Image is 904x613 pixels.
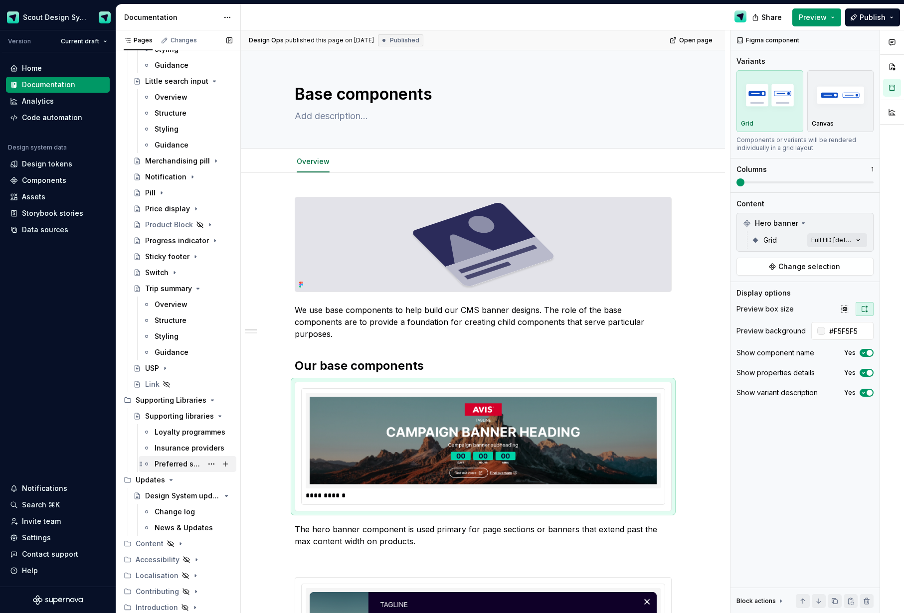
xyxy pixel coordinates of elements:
div: Insurance providers [155,443,224,453]
div: Content [136,539,164,549]
div: Switch [145,268,169,278]
span: Current draft [61,37,99,45]
div: Storybook stories [22,208,83,218]
div: Merchandising pill [145,156,210,166]
button: Notifications [6,480,110,496]
div: published this page on [DATE] [285,36,374,44]
a: Structure [139,312,236,328]
span: Publish [860,12,886,22]
button: placeholderCanvas [807,70,874,132]
div: Design tokens [22,159,72,169]
button: Contact support [6,546,110,562]
a: Assets [6,189,110,205]
img: e611c74b-76fc-4ef0-bafa-dc494cd4cb8a.png [7,11,19,23]
a: Change log [139,504,236,520]
div: Documentation [124,12,218,22]
a: Little search input [129,73,236,89]
div: Supporting Libraries [120,392,236,408]
div: Display options [736,288,791,298]
div: Structure [155,315,186,325]
img: Design Ops [99,11,111,23]
div: Show properties details [736,368,815,378]
div: Contact support [22,549,78,559]
label: Yes [844,369,856,377]
span: Change selection [778,262,840,272]
button: Full HD [default] [807,233,867,247]
div: Little search input [145,76,208,86]
div: Data sources [22,225,68,235]
a: Guidance [139,57,236,73]
a: Guidance [139,344,236,360]
svg: Supernova Logo [33,595,83,605]
a: Settings [6,530,110,546]
label: Yes [844,389,856,397]
img: c24d1ec2-d59e-4152-821f-c6efa81e64c5.svg [295,197,671,292]
div: Supporting libraries [145,411,214,421]
div: Version [8,37,31,45]
span: Open page [679,36,713,44]
span: Hero banner [755,218,798,228]
img: Design Ops [734,10,746,22]
p: Grid [741,120,753,128]
button: Preview [792,8,841,26]
a: Link [129,376,236,392]
div: Invite team [22,516,61,526]
span: Grid [763,235,777,245]
a: Sticky footer [129,249,236,265]
div: Home [22,63,42,73]
div: Contributing [120,584,236,600]
a: Structure [139,105,236,121]
div: Columns [736,164,767,174]
p: We use base components to help build our CMS banner designs. The role of the base components are ... [295,304,672,340]
h2: Our base components [295,358,672,374]
div: Code automation [22,113,82,123]
div: Accessibility [120,552,236,568]
a: Invite team [6,513,110,529]
div: Guidance [155,140,188,150]
div: Components or variants will be rendered individually in a grid layout [736,136,874,152]
div: Search ⌘K [22,500,60,510]
div: USP [145,363,159,373]
div: Styling [155,331,179,341]
div: Styling [155,124,179,134]
div: Trip summary [145,284,192,294]
a: Guidance [139,137,236,153]
a: Open page [667,33,717,47]
a: Trip summary [129,281,236,297]
div: Settings [22,533,51,543]
button: Help [6,563,110,579]
div: Scout Design System [23,12,87,22]
div: Components [22,175,66,185]
p: 1 [871,165,874,173]
div: Hero banner [739,215,871,231]
div: Supporting Libraries [136,395,206,405]
span: Design Ops [249,36,284,44]
div: Variants [736,56,765,66]
button: Change selection [736,258,874,276]
div: Notification [145,172,186,182]
a: Insurance providers [139,440,236,456]
a: Data sources [6,222,110,238]
a: Home [6,60,110,76]
div: Show variant description [736,388,818,398]
div: Guidance [155,60,188,70]
button: Share [747,8,788,26]
p: Canvas [812,120,834,128]
a: Merchandising pill [129,153,236,169]
a: Code automation [6,110,110,126]
div: Contributing [136,587,179,597]
div: Notifications [22,483,67,493]
div: Preview box size [736,304,794,314]
div: Design system data [8,144,67,152]
div: Overview [155,300,187,309]
a: Overview [139,297,236,312]
div: Introduction [136,603,178,613]
div: Sticky footer [145,252,189,262]
div: Content [120,536,236,552]
div: Overview [155,92,187,102]
span: Share [761,12,782,22]
div: Documentation [22,80,75,90]
button: Publish [845,8,900,26]
a: USP [129,360,236,376]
